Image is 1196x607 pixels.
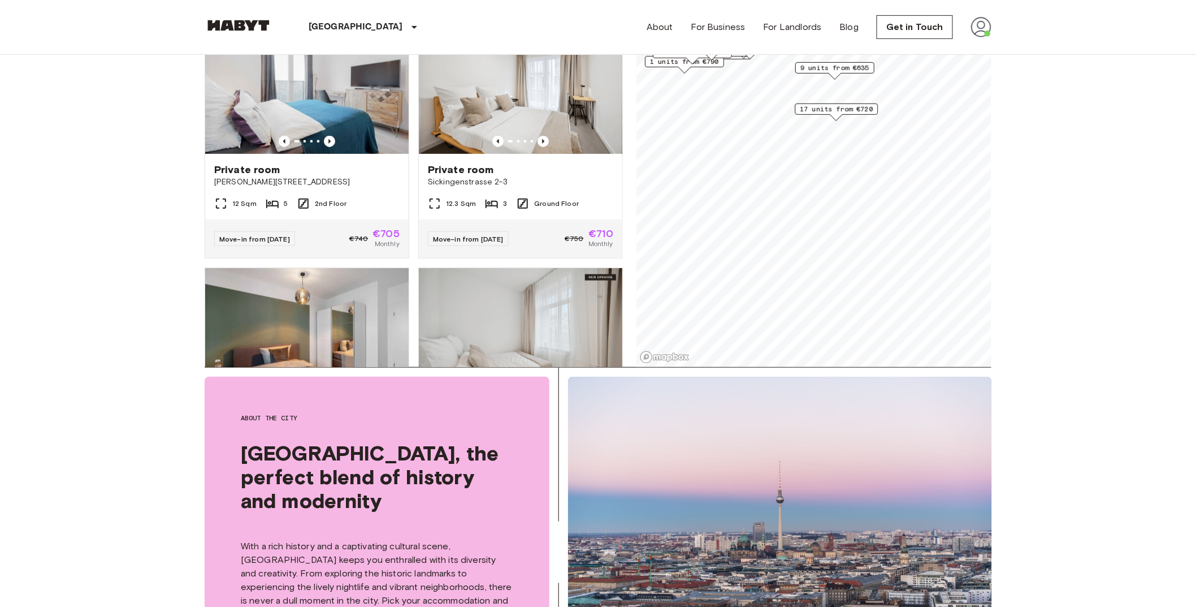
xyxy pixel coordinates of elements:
[538,136,549,147] button: Previous image
[446,199,476,209] span: 12.3 Sqm
[419,18,622,154] img: Marketing picture of unit DE-01-477-035-03
[219,235,290,243] span: Move-in from [DATE]
[800,63,869,73] span: 9 units from €635
[971,17,991,37] img: avatar
[492,136,504,147] button: Previous image
[241,441,513,513] span: [GEOGRAPHIC_DATA], the perfect blend of history and modernity
[309,20,403,34] p: [GEOGRAPHIC_DATA]
[795,62,874,80] div: Map marker
[324,136,335,147] button: Previous image
[428,163,494,176] span: Private room
[419,268,622,404] img: Marketing picture of unit DE-01-477-066-03
[503,199,507,209] span: 3
[428,176,613,188] span: Sickingenstrasse 2-3
[232,199,257,209] span: 12 Sqm
[279,136,290,147] button: Previous image
[205,20,272,31] img: Habyt
[588,229,613,239] span: €710
[764,20,822,34] a: For Landlords
[433,235,504,243] span: Move-in from [DATE]
[691,20,746,34] a: For Business
[205,18,409,259] a: Marketing picture of unit DE-01-008-004-05HFPrevious imagePrevious imagePrivate room[PERSON_NAME]...
[214,163,280,176] span: Private room
[349,234,369,244] span: €740
[375,239,400,249] span: Monthly
[800,104,873,114] span: 17 units from €720
[418,268,623,509] a: Marketing picture of unit DE-01-477-066-03Previous imagePrevious imagePrivate roomSickingenstrass...
[418,18,623,259] a: Marketing picture of unit DE-01-477-035-03Previous imagePrevious imagePrivate roomSickingenstrass...
[877,15,953,39] a: Get in Touch
[645,56,724,74] div: Map marker
[205,268,409,509] a: Marketing picture of unit DE-01-003-001-01HFPrevious imagePrevious imagePrivate room[STREET_ADDRE...
[640,351,690,364] a: Mapbox logo
[647,20,673,34] a: About
[205,18,409,154] img: Marketing picture of unit DE-01-008-004-05HF
[534,199,579,209] span: Ground Floor
[795,104,878,121] div: Map marker
[840,20,859,34] a: Blog
[565,234,584,244] span: €750
[241,413,513,423] span: About the city
[284,199,288,209] span: 5
[205,268,409,404] img: Marketing picture of unit DE-01-003-001-01HF
[588,239,613,249] span: Monthly
[372,229,400,239] span: €705
[315,199,346,209] span: 2nd Floor
[653,47,732,64] div: Map marker
[650,57,719,67] span: 1 units from €790
[214,176,400,188] span: [PERSON_NAME][STREET_ADDRESS]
